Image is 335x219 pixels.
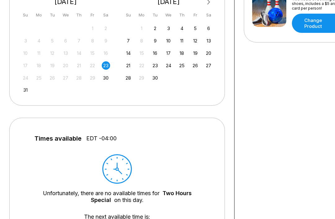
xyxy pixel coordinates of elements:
span: EDT -04:00 [86,135,117,142]
div: Not available Monday, August 25th, 2025 [35,74,43,82]
div: Not available Tuesday, August 5th, 2025 [48,37,56,45]
div: Not available Tuesday, August 19th, 2025 [48,61,56,70]
div: Choose Saturday, August 23rd, 2025 [102,61,110,70]
div: Choose Tuesday, September 16th, 2025 [151,49,159,57]
div: Choose Friday, September 26th, 2025 [191,61,199,70]
div: Choose Wednesday, September 10th, 2025 [164,37,173,45]
div: Choose Friday, September 5th, 2025 [191,24,199,33]
div: Sa [102,11,110,19]
div: Not available Thursday, August 28th, 2025 [75,74,83,82]
div: Choose Saturday, September 6th, 2025 [204,24,213,33]
div: Choose Saturday, September 27th, 2025 [204,61,213,70]
div: Not available Tuesday, August 26th, 2025 [48,74,56,82]
div: Not available Wednesday, August 6th, 2025 [61,37,70,45]
div: Mo [35,11,43,19]
div: Not available Thursday, August 21st, 2025 [75,61,83,70]
div: Choose Sunday, September 21st, 2025 [124,61,132,70]
div: Not available Thursday, August 14th, 2025 [75,49,83,57]
div: Not available Sunday, August 24th, 2025 [21,74,30,82]
div: Not available Wednesday, August 27th, 2025 [61,74,70,82]
div: Choose Tuesday, September 23rd, 2025 [151,61,159,70]
div: Not available Monday, September 15th, 2025 [137,49,146,57]
div: Choose Saturday, August 30th, 2025 [102,74,110,82]
div: We [164,11,173,19]
div: Not available Monday, August 4th, 2025 [35,37,43,45]
div: Unfortunately, there are no available times for on this day. [28,190,206,204]
div: Not available Monday, September 1st, 2025 [137,24,146,33]
div: We [61,11,70,19]
div: Th [75,11,83,19]
div: month 2025-08 [20,24,111,94]
div: Fr [191,11,199,19]
span: Times available [34,135,82,142]
div: Choose Sunday, September 14th, 2025 [124,49,132,57]
div: Not available Thursday, August 7th, 2025 [75,37,83,45]
div: Choose Thursday, September 18th, 2025 [178,49,186,57]
div: Choose Friday, September 19th, 2025 [191,49,199,57]
div: Choose Friday, September 12th, 2025 [191,37,199,45]
div: Not available Friday, August 8th, 2025 [88,37,97,45]
div: Choose Tuesday, September 9th, 2025 [151,37,159,45]
div: Not available Saturday, August 9th, 2025 [102,37,110,45]
div: Not available Monday, August 11th, 2025 [35,49,43,57]
div: Su [124,11,132,19]
div: Choose Tuesday, September 2nd, 2025 [151,24,159,33]
div: Choose Sunday, August 31st, 2025 [21,86,30,94]
div: Choose Saturday, September 20th, 2025 [204,49,213,57]
div: Not available Monday, August 18th, 2025 [35,61,43,70]
div: Not available Monday, September 8th, 2025 [137,37,146,45]
div: Choose Saturday, September 13th, 2025 [204,37,213,45]
div: Tu [48,11,56,19]
div: Not available Friday, August 1st, 2025 [88,24,97,33]
div: Not available Friday, August 15th, 2025 [88,49,97,57]
div: Choose Wednesday, September 3rd, 2025 [164,24,173,33]
div: Not available Wednesday, August 20th, 2025 [61,61,70,70]
div: Choose Tuesday, September 30th, 2025 [151,74,159,82]
div: Tu [151,11,159,19]
div: Mo [137,11,146,19]
div: Fr [88,11,97,19]
div: Not available Tuesday, August 12th, 2025 [48,49,56,57]
div: Not available Monday, September 29th, 2025 [137,74,146,82]
div: Choose Thursday, September 4th, 2025 [178,24,186,33]
div: Su [21,11,30,19]
div: Choose Wednesday, September 17th, 2025 [164,49,173,57]
div: Not available Saturday, August 2nd, 2025 [102,24,110,33]
div: Choose Sunday, September 28th, 2025 [124,74,132,82]
div: Sa [204,11,213,19]
div: Not available Friday, August 22nd, 2025 [88,61,97,70]
div: Not available Sunday, August 3rd, 2025 [21,37,30,45]
div: Not available Wednesday, August 13th, 2025 [61,49,70,57]
div: Not available Saturday, August 16th, 2025 [102,49,110,57]
div: Not available Monday, September 22nd, 2025 [137,61,146,70]
a: Two Hours Special [91,190,192,203]
div: Choose Wednesday, September 24th, 2025 [164,61,173,70]
div: Choose Thursday, September 11th, 2025 [178,37,186,45]
div: Choose Sunday, September 7th, 2025 [124,37,132,45]
div: Not available Friday, August 29th, 2025 [88,74,97,82]
div: Not available Sunday, August 10th, 2025 [21,49,30,57]
div: month 2025-09 [123,24,214,82]
div: Not available Sunday, August 17th, 2025 [21,61,30,70]
div: Choose Thursday, September 25th, 2025 [178,61,186,70]
div: Th [178,11,186,19]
